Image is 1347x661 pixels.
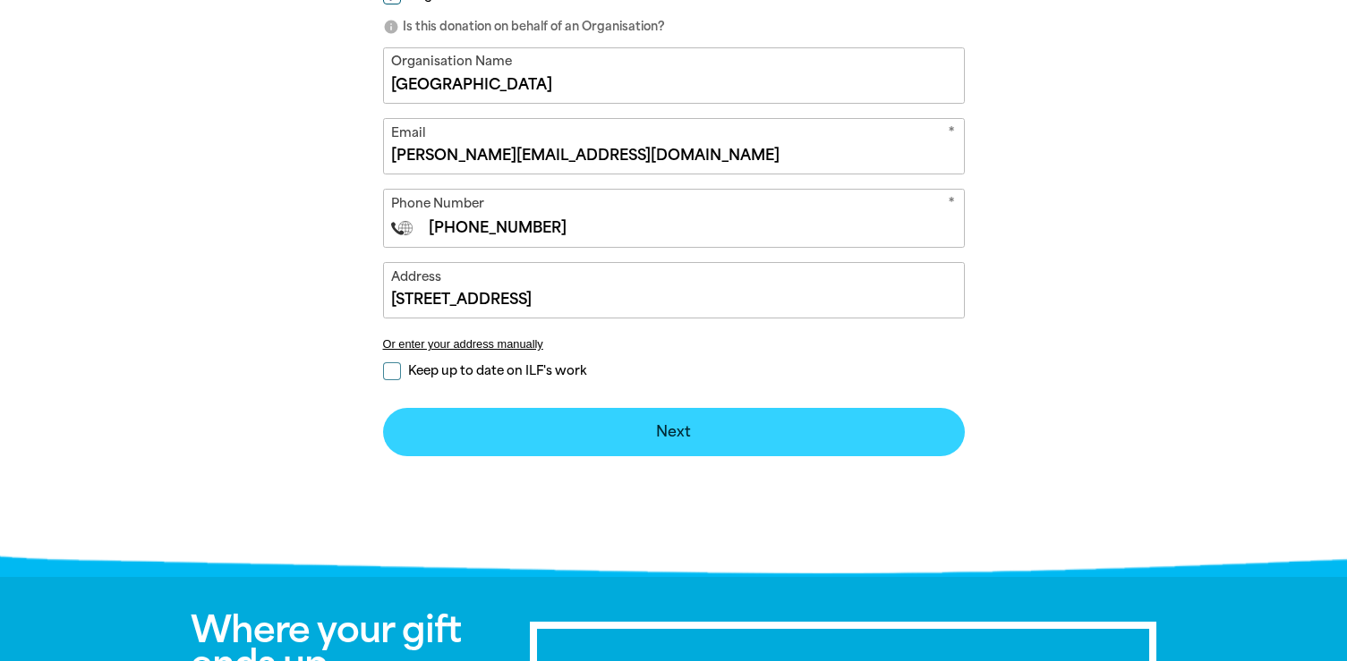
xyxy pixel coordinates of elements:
[383,337,965,351] button: Or enter your address manually
[383,408,965,456] button: Next
[383,18,965,36] p: Is this donation on behalf of an Organisation?
[383,19,399,35] i: info
[408,362,586,379] span: Keep up to date on ILF's work
[948,194,955,216] i: Required
[383,362,401,380] input: Keep up to date on ILF's work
